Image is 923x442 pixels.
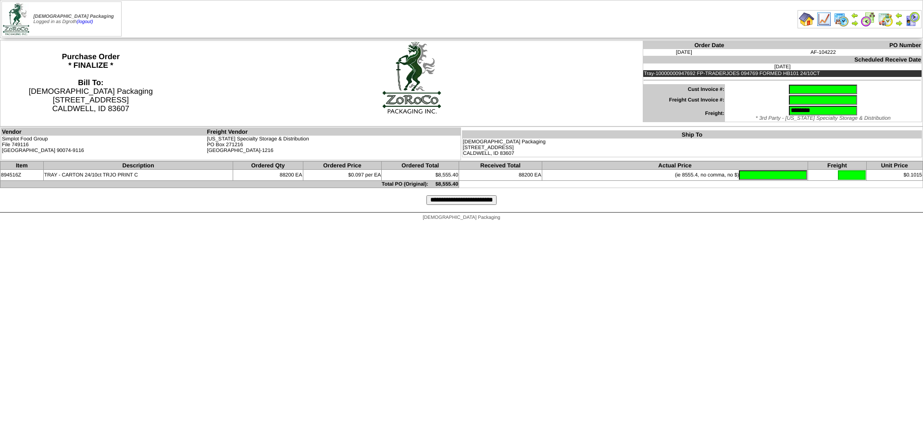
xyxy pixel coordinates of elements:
[3,3,29,35] img: zoroco-logo-small.webp
[851,19,859,27] img: arrowright.gif
[866,170,923,181] td: $0.1015
[895,19,903,27] img: arrowright.gif
[643,49,725,56] td: [DATE]
[77,19,93,25] a: (logout)
[462,139,922,157] td: [DEMOGRAPHIC_DATA] Packaging [STREET_ADDRESS] CALDWELL, ID 83607
[866,162,923,170] th: Unit Price
[643,95,725,105] td: Freight Cust Invoice #:
[382,41,442,114] img: logoBig.jpg
[43,170,233,181] td: TRAY - CARTON 24/10ct TRJO PRINT C
[0,162,44,170] th: Item
[542,170,808,181] td: (ie 8555.4, no comma, no $)
[542,162,808,170] th: Actual Price
[303,162,382,170] th: Ordered Price
[1,128,207,136] th: Vendor
[799,12,814,27] img: home.gif
[43,162,233,170] th: Description
[0,181,459,188] td: Total PO (Original): $8,555.40
[643,63,922,70] td: [DATE]
[643,105,725,122] td: Freight:
[423,215,500,220] span: [DEMOGRAPHIC_DATA] Packaging
[808,162,866,170] th: Freight
[643,70,922,77] td: Tray-10000000947692 FP-TRADERJOES 094769 FORMED HB101 24/10CT
[878,12,893,27] img: calendarinout.gif
[643,41,725,50] th: Order Date
[29,79,153,113] span: [DEMOGRAPHIC_DATA] Packaging [STREET_ADDRESS] CALDWELL, ID 83607
[233,162,303,170] th: Ordered Qty
[816,12,832,27] img: line_graph.gif
[303,170,382,181] td: $0.097 per EA
[206,128,461,136] th: Freight Vendor
[34,14,114,25] span: Logged in as Dgroth
[834,12,849,27] img: calendarprod.gif
[725,41,922,50] th: PO Number
[459,170,542,181] td: 88200 EA
[78,79,103,87] strong: Bill To:
[851,12,859,19] img: arrowleft.gif
[725,49,922,56] td: AF-104222
[382,162,459,170] th: Ordered Total
[861,12,876,27] img: calendarblend.gif
[0,40,181,126] th: Purchase Order * FINALIZE *
[459,162,542,170] th: Received Total
[233,170,303,181] td: 88200 EA
[895,12,903,19] img: arrowleft.gif
[756,115,891,121] span: * 3rd Party - [US_STATE] Specialty Storage & Distribution
[643,84,725,95] td: Cust Invoice #:
[34,14,114,19] span: [DEMOGRAPHIC_DATA] Packaging
[1,136,207,160] td: Simplot Food Group File 749116 [GEOGRAPHIC_DATA] 90074-9116
[206,136,461,160] td: [US_STATE] Specialty Storage & Distribution PO Box 271216 [GEOGRAPHIC_DATA]-1216
[382,170,459,181] td: $8,555.40
[905,12,920,27] img: calendarcustomer.gif
[0,170,44,181] td: 894516Z
[462,131,922,139] th: Ship To
[643,56,922,63] th: Scheduled Receive Date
